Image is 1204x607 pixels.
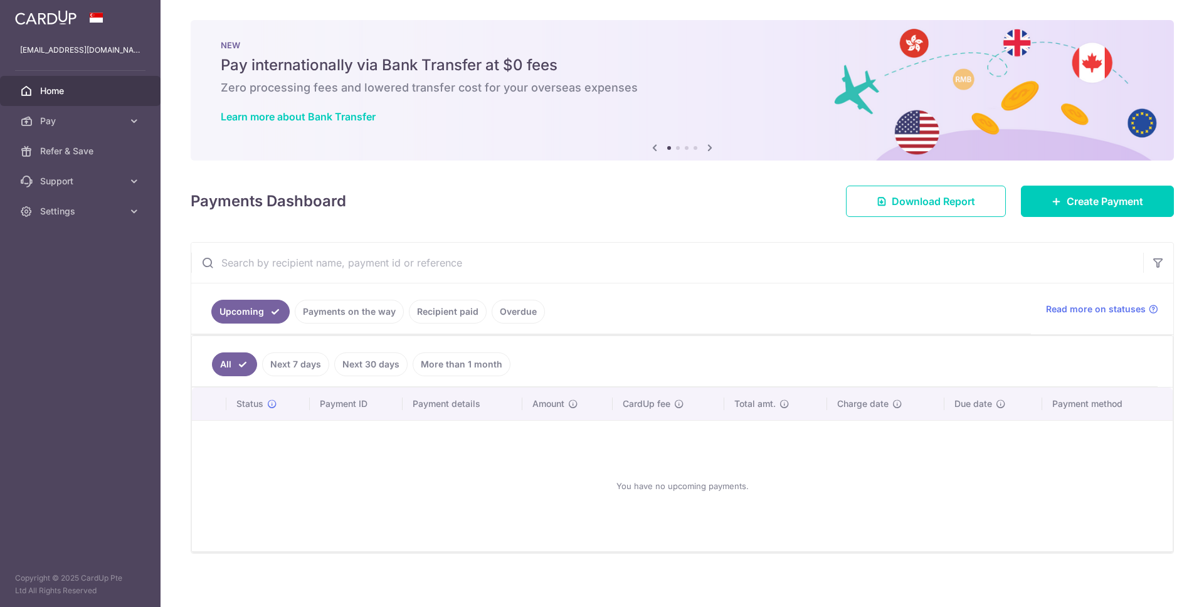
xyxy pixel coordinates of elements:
[20,44,140,56] p: [EMAIL_ADDRESS][DOMAIN_NAME]
[846,186,1006,217] a: Download Report
[734,398,776,410] span: Total amt.
[1042,388,1173,420] th: Payment method
[954,398,992,410] span: Due date
[409,300,487,324] a: Recipient paid
[40,205,123,218] span: Settings
[212,352,257,376] a: All
[334,352,408,376] a: Next 30 days
[221,40,1144,50] p: NEW
[191,190,346,213] h4: Payments Dashboard
[15,10,77,25] img: CardUp
[40,145,123,157] span: Refer & Save
[221,55,1144,75] h5: Pay internationally via Bank Transfer at $0 fees
[221,110,376,123] a: Learn more about Bank Transfer
[191,243,1143,283] input: Search by recipient name, payment id or reference
[221,80,1144,95] h6: Zero processing fees and lowered transfer cost for your overseas expenses
[1021,186,1174,217] a: Create Payment
[40,85,123,97] span: Home
[40,115,123,127] span: Pay
[310,388,403,420] th: Payment ID
[403,388,523,420] th: Payment details
[211,300,290,324] a: Upcoming
[492,300,545,324] a: Overdue
[236,398,263,410] span: Status
[262,352,329,376] a: Next 7 days
[1046,303,1146,315] span: Read more on statuses
[892,194,975,209] span: Download Report
[40,175,123,187] span: Support
[623,398,670,410] span: CardUp fee
[207,431,1158,541] div: You have no upcoming payments.
[837,398,889,410] span: Charge date
[532,398,564,410] span: Amount
[191,20,1174,161] img: Bank transfer banner
[1123,569,1191,601] iframe: Opens a widget where you can find more information
[413,352,510,376] a: More than 1 month
[1067,194,1143,209] span: Create Payment
[295,300,404,324] a: Payments on the way
[1046,303,1158,315] a: Read more on statuses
